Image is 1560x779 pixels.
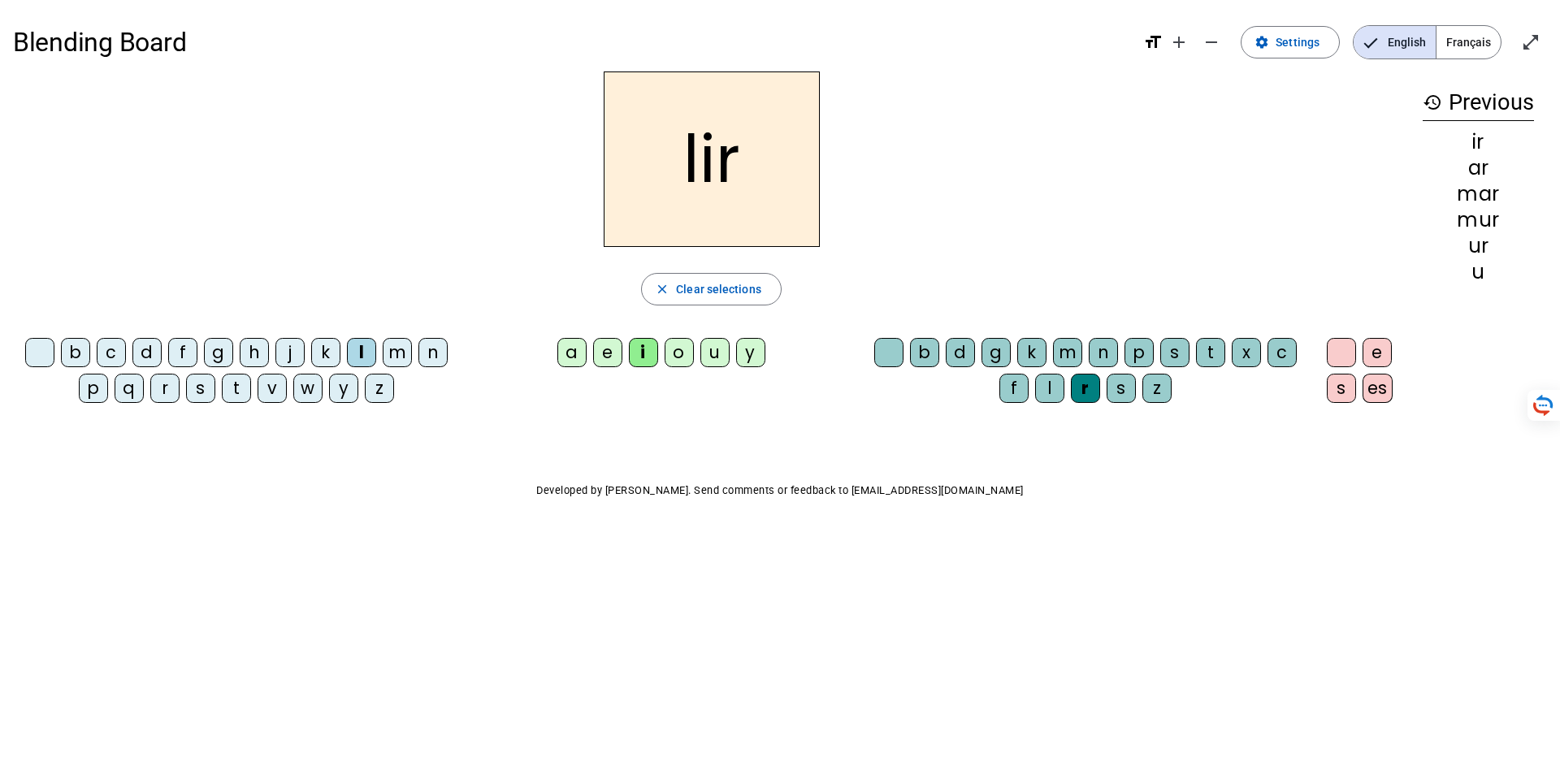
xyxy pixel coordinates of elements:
[365,374,394,403] div: z
[593,338,622,367] div: e
[13,16,1130,68] h1: Blending Board
[1142,374,1172,403] div: z
[383,338,412,367] div: m
[1354,26,1436,58] span: English
[1071,374,1100,403] div: r
[1163,26,1195,58] button: Increase font size
[1423,236,1534,256] div: ur
[641,273,782,305] button: Clear selections
[1423,184,1534,204] div: mar
[115,374,144,403] div: q
[910,338,939,367] div: b
[418,338,448,367] div: n
[1160,338,1189,367] div: s
[700,338,730,367] div: u
[186,374,215,403] div: s
[275,338,305,367] div: j
[1423,262,1534,282] div: u
[1254,35,1269,50] mat-icon: settings
[258,374,287,403] div: v
[1241,26,1340,58] button: Settings
[1423,84,1534,121] h3: Previous
[629,338,658,367] div: i
[1202,32,1221,52] mat-icon: remove
[293,374,323,403] div: w
[1521,32,1540,52] mat-icon: open_in_full
[1423,132,1534,152] div: ir
[1232,338,1261,367] div: x
[1276,32,1319,52] span: Settings
[132,338,162,367] div: d
[150,374,180,403] div: r
[222,374,251,403] div: t
[1423,210,1534,230] div: mur
[1107,374,1136,403] div: s
[1053,338,1082,367] div: m
[1089,338,1118,367] div: n
[946,338,975,367] div: d
[1423,158,1534,178] div: ar
[1353,25,1501,59] mat-button-toggle-group: Language selection
[1327,374,1356,403] div: s
[736,338,765,367] div: y
[1169,32,1189,52] mat-icon: add
[13,481,1547,500] p: Developed by [PERSON_NAME]. Send comments or feedback to [EMAIL_ADDRESS][DOMAIN_NAME]
[79,374,108,403] div: p
[1035,374,1064,403] div: l
[1017,338,1046,367] div: k
[1124,338,1154,367] div: p
[981,338,1011,367] div: g
[557,338,587,367] div: a
[329,374,358,403] div: y
[168,338,197,367] div: f
[1267,338,1297,367] div: c
[347,338,376,367] div: l
[676,279,761,299] span: Clear selections
[655,282,669,296] mat-icon: close
[204,338,233,367] div: g
[1363,338,1392,367] div: e
[604,71,820,247] h2: lir
[97,338,126,367] div: c
[1436,26,1501,58] span: Français
[61,338,90,367] div: b
[999,374,1029,403] div: f
[1143,32,1163,52] mat-icon: format_size
[1363,374,1393,403] div: es
[1514,26,1547,58] button: Enter full screen
[665,338,694,367] div: o
[1196,338,1225,367] div: t
[240,338,269,367] div: h
[311,338,340,367] div: k
[1423,93,1442,112] mat-icon: history
[1195,26,1228,58] button: Decrease font size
